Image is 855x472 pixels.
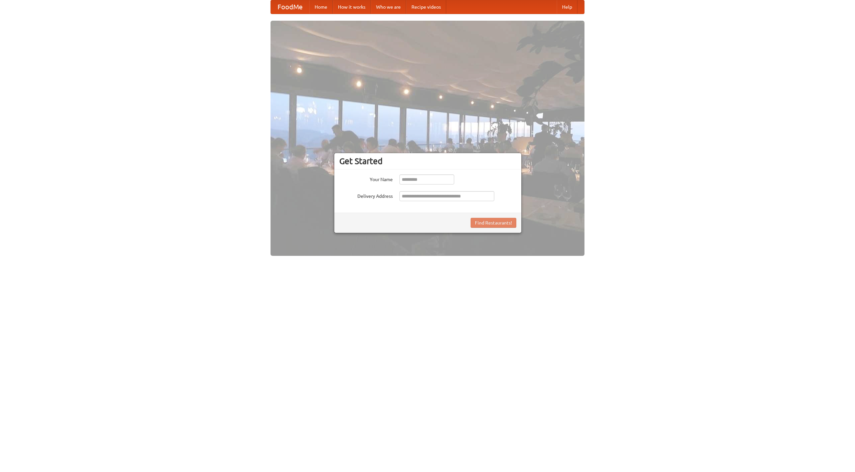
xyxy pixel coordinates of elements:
a: Help [557,0,577,14]
a: Recipe videos [406,0,446,14]
a: How it works [333,0,371,14]
a: Home [309,0,333,14]
h3: Get Started [339,156,516,166]
label: Your Name [339,174,393,183]
a: FoodMe [271,0,309,14]
a: Who we are [371,0,406,14]
button: Find Restaurants! [471,218,516,228]
label: Delivery Address [339,191,393,199]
